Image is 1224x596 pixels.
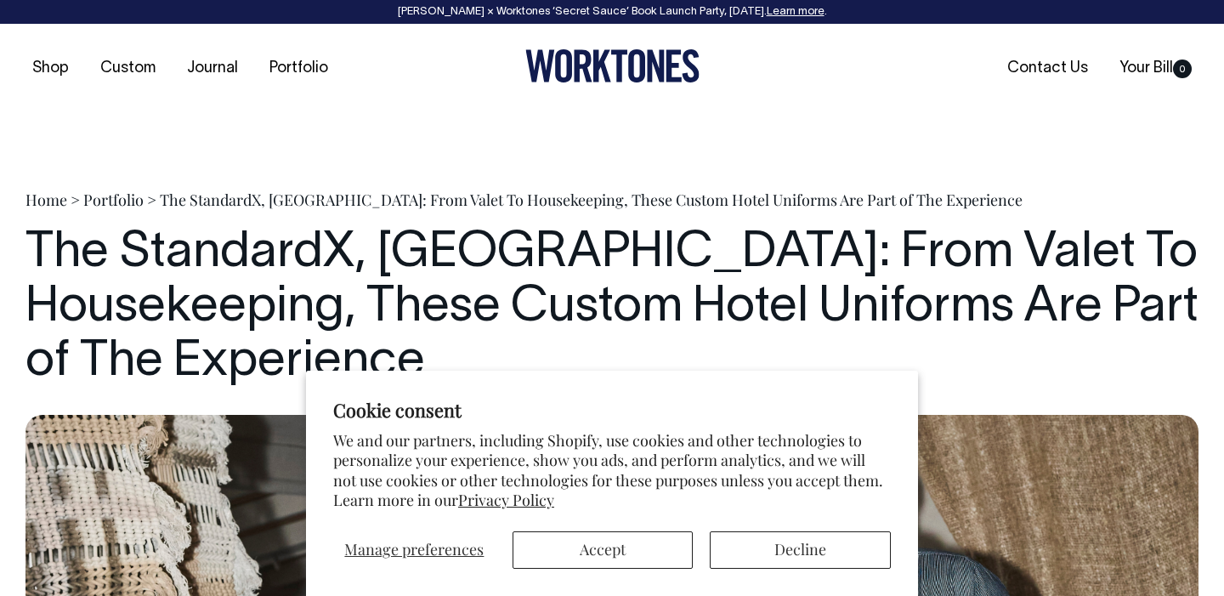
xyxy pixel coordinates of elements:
a: Portfolio [83,190,144,210]
a: Portfolio [263,54,335,82]
a: Journal [180,54,245,82]
button: Manage preferences [333,531,496,569]
span: > [71,190,80,210]
button: Accept [513,531,694,569]
a: Contact Us [1000,54,1095,82]
a: Learn more [767,7,824,17]
div: [PERSON_NAME] × Worktones ‘Secret Sauce’ Book Launch Party, [DATE]. . [17,6,1207,18]
a: Home [25,190,67,210]
a: Shop [25,54,76,82]
a: Your Bill0 [1113,54,1198,82]
h1: The StandardX, [GEOGRAPHIC_DATA]: From Valet To Housekeeping, These Custom Hotel Uniforms Are Par... [25,227,1198,389]
span: 0 [1173,60,1192,78]
span: > [147,190,156,210]
button: Decline [710,531,891,569]
span: Manage preferences [344,539,484,559]
a: Custom [93,54,162,82]
a: Privacy Policy [458,490,554,510]
h2: Cookie consent [333,398,891,422]
p: We and our partners, including Shopify, use cookies and other technologies to personalize your ex... [333,431,891,511]
span: The StandardX, [GEOGRAPHIC_DATA]: From Valet To Housekeeping, These Custom Hotel Uniforms Are Par... [160,190,1023,210]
